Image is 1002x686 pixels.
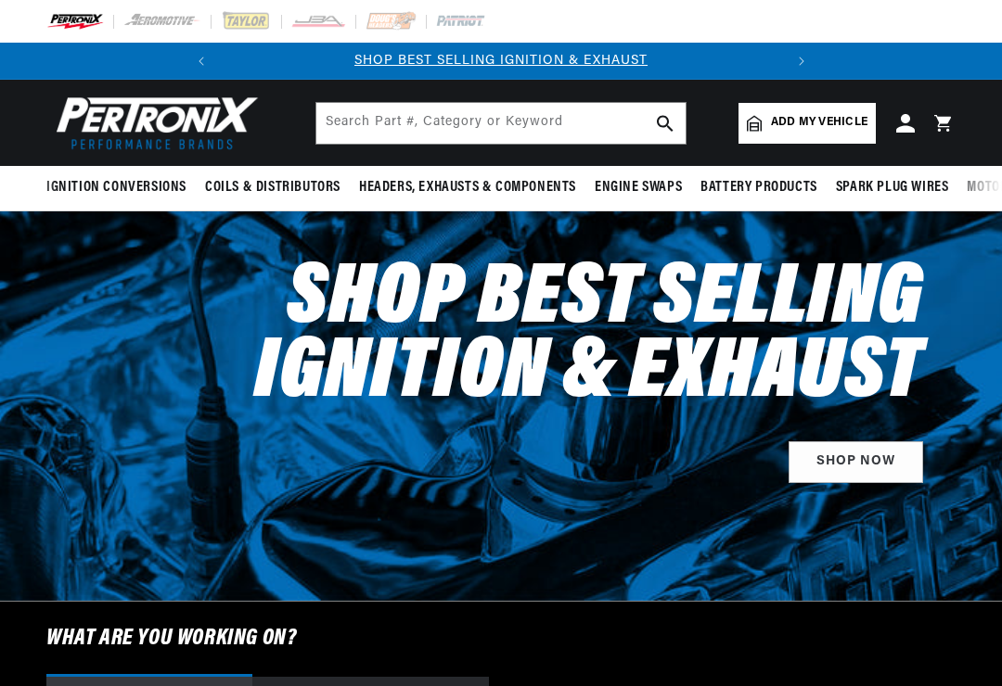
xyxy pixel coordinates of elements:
div: Announcement [220,51,783,71]
h2: Shop Best Selling Ignition & Exhaust [130,263,923,412]
a: Add my vehicle [739,103,876,144]
summary: Battery Products [691,166,827,210]
summary: Headers, Exhausts & Components [350,166,585,210]
span: Battery Products [700,178,817,197]
span: Coils & Distributors [205,178,340,197]
summary: Coils & Distributors [196,166,350,210]
summary: Ignition Conversions [46,166,196,210]
summary: Engine Swaps [585,166,691,210]
div: 1 of 2 [220,51,783,71]
a: SHOP NOW [789,441,923,483]
span: Headers, Exhausts & Components [359,178,576,197]
a: SHOP BEST SELLING IGNITION & EXHAUST [354,54,648,68]
button: Translation missing: en.sections.announcements.previous_announcement [183,43,220,80]
span: Ignition Conversions [46,178,186,197]
input: Search Part #, Category or Keyword [316,103,686,144]
summary: Spark Plug Wires [827,166,958,210]
span: Spark Plug Wires [836,178,949,197]
button: Translation missing: en.sections.announcements.next_announcement [783,43,820,80]
img: Pertronix [46,91,260,155]
span: Engine Swaps [595,178,682,197]
button: search button [645,103,686,144]
span: Add my vehicle [771,114,867,132]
